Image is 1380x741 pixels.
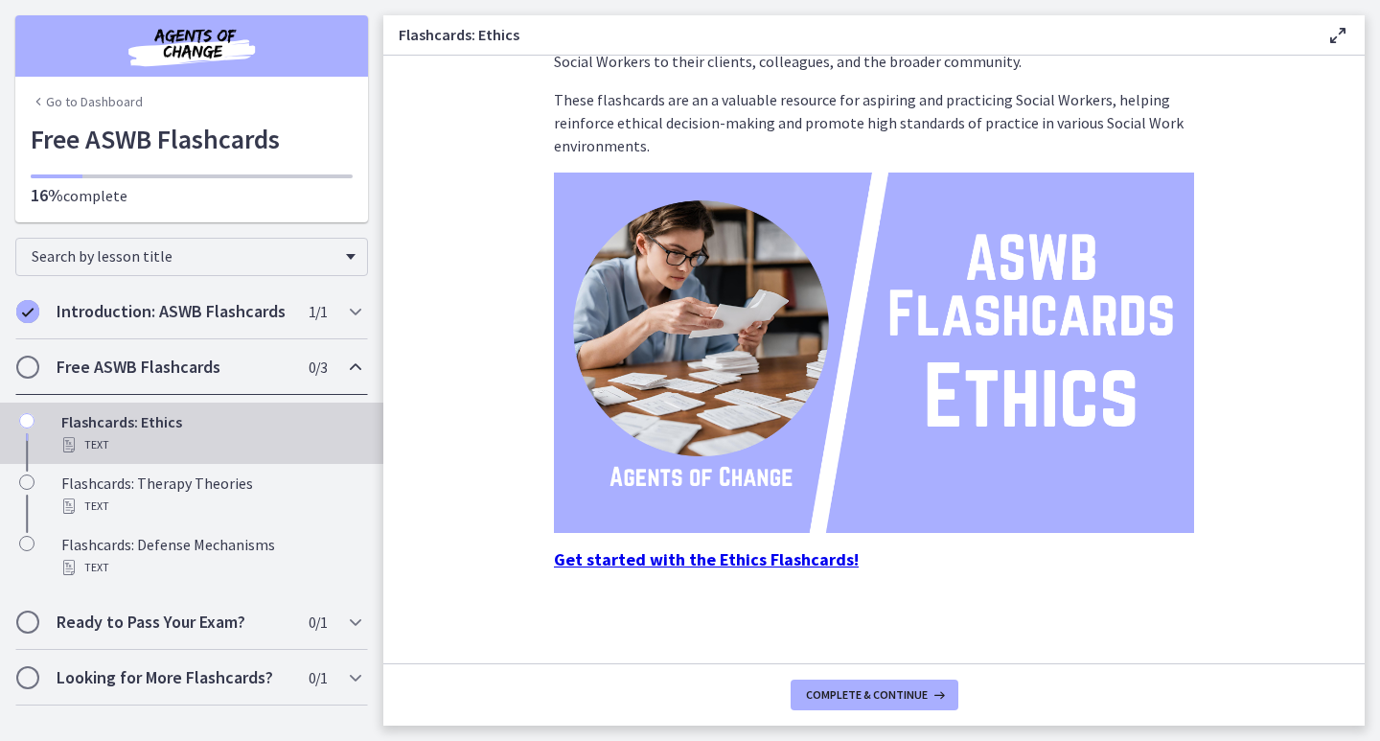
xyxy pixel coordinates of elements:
[309,356,327,379] span: 0 / 3
[15,238,368,276] div: Search by lesson title
[32,246,336,266] span: Search by lesson title
[31,184,353,207] p: complete
[791,680,958,710] button: Complete & continue
[61,410,360,456] div: Flashcards: Ethics
[554,88,1194,157] p: These flashcards are an a valuable resource for aspiring and practicing Social Workers, helping r...
[806,687,928,703] span: Complete & continue
[31,92,143,111] a: Go to Dashboard
[309,611,327,634] span: 0 / 1
[31,184,63,206] span: 16%
[57,356,290,379] h2: Free ASWB Flashcards
[554,173,1194,533] img: ASWB_Flashcards_Ethics.png
[61,533,360,579] div: Flashcards: Defense Mechanisms
[554,550,859,569] a: Get started with the Ethics Flashcards!
[57,300,290,323] h2: Introduction: ASWB Flashcards
[309,666,327,689] span: 0 / 1
[554,548,859,570] strong: Get started with the Ethics Flashcards!
[61,433,360,456] div: Text
[57,611,290,634] h2: Ready to Pass Your Exam?
[61,472,360,518] div: Flashcards: Therapy Theories
[77,23,307,69] img: Agents of Change
[31,119,353,159] h1: Free ASWB Flashcards
[61,495,360,518] div: Text
[61,556,360,579] div: Text
[16,300,39,323] i: Completed
[57,666,290,689] h2: Looking for More Flashcards?
[309,300,327,323] span: 1 / 1
[399,23,1296,46] h3: Flashcards: Ethics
